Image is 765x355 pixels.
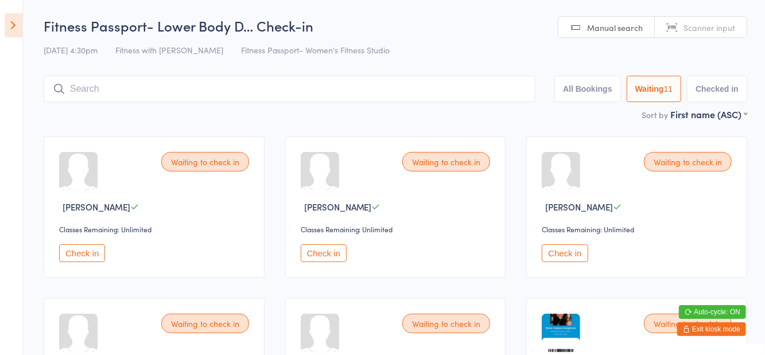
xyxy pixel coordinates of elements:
span: [PERSON_NAME] [63,201,130,213]
button: Check in [59,244,105,262]
span: [PERSON_NAME] [545,201,613,213]
button: Check in [542,244,588,262]
div: Classes Remaining: Unlimited [542,224,735,234]
button: Checked in [687,76,747,102]
span: [DATE] 4:30pm [44,44,98,56]
img: image1742283424.png [542,314,580,352]
button: All Bookings [554,76,621,102]
div: Classes Remaining: Unlimited [301,224,494,234]
div: 11 [664,84,673,93]
div: Waiting to check in [161,314,249,333]
div: Waiting to check in [161,152,249,171]
div: Classes Remaining: Unlimited [59,224,253,234]
button: Exit kiosk mode [677,322,746,336]
button: Check in [301,244,347,262]
div: Waiting to check in [644,152,732,171]
button: Auto-cycle: ON [679,305,746,319]
span: Fitness with [PERSON_NAME] [115,44,223,56]
div: Waiting to check in [644,314,732,333]
span: Fitness Passport- Women's Fitness Studio [241,44,390,56]
span: [PERSON_NAME] [304,201,372,213]
div: First name (ASC) [670,108,747,120]
div: Waiting to check in [402,152,490,171]
label: Sort by [642,109,668,120]
div: Waiting to check in [402,314,490,333]
span: Scanner input [684,22,735,33]
input: Search [44,76,535,102]
button: Waiting11 [627,76,682,102]
h2: Fitness Passport- Lower Body D… Check-in [44,16,747,35]
span: Manual search [587,22,643,33]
